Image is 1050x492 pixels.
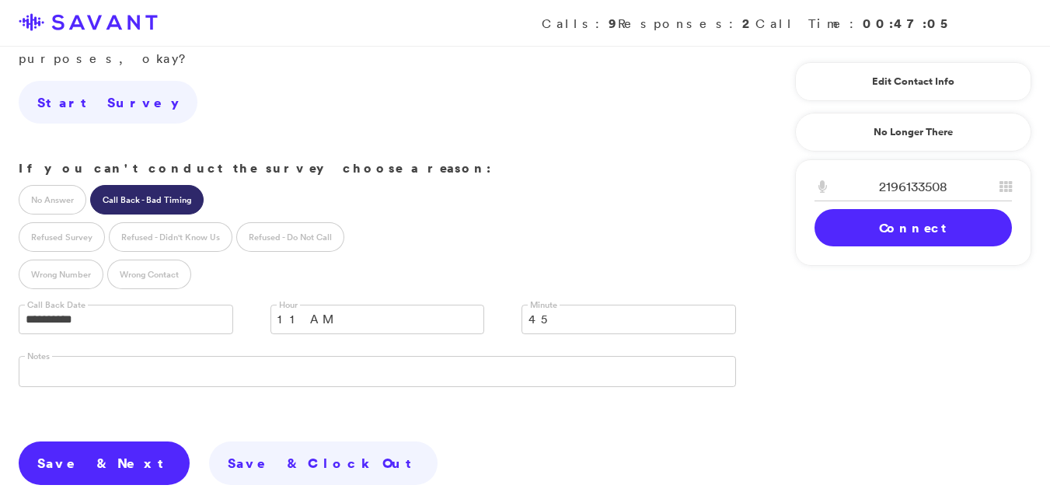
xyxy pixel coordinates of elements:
label: Notes [25,351,52,362]
strong: 00:47:05 [863,15,954,32]
label: Wrong Number [19,260,103,289]
strong: 9 [609,15,618,32]
label: Call Back Date [25,299,88,311]
strong: If you can't conduct the survey choose a reason: [19,159,491,176]
strong: 2 [742,15,755,32]
span: 11 AM [277,305,458,333]
label: Refused - Didn't Know Us [109,222,232,252]
label: Refused Survey [19,222,105,252]
a: Connect [815,209,1012,246]
label: Call Back - Bad Timing [90,185,204,215]
span: 45 [528,305,709,333]
a: Start Survey [19,81,197,124]
label: Minute [528,299,560,311]
a: No Longer There [795,113,1031,152]
label: No Answer [19,185,86,215]
a: Save & Next [19,441,190,485]
label: Hour [277,299,300,311]
a: Save & Clock Out [209,441,438,485]
a: Edit Contact Info [815,69,1012,94]
label: Wrong Contact [107,260,191,289]
label: Refused - Do Not Call [236,222,344,252]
